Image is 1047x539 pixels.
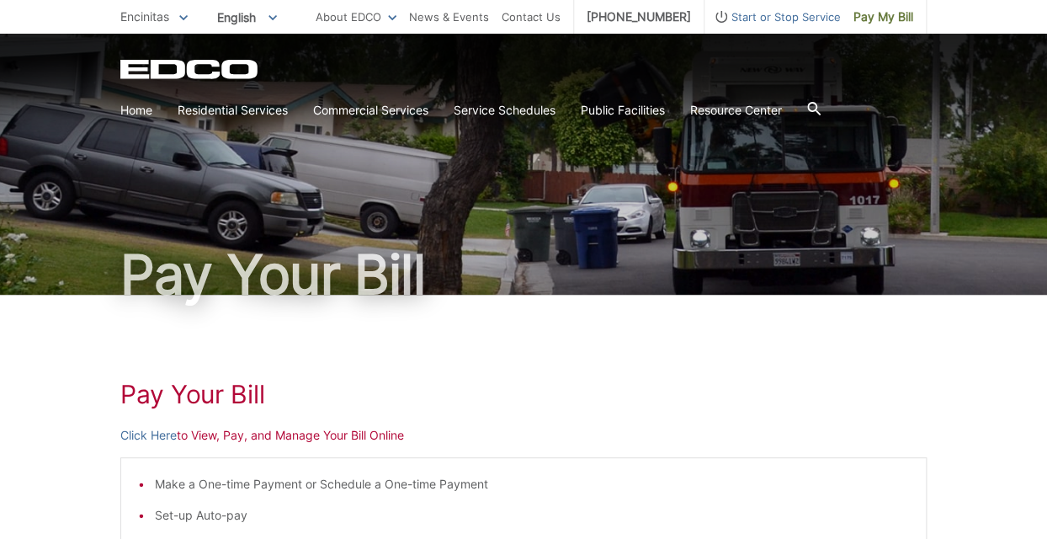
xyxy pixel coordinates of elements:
a: Contact Us [502,8,561,26]
a: Commercial Services [313,101,428,120]
li: Make a One-time Payment or Schedule a One-time Payment [155,475,909,494]
p: to View, Pay, and Manage Your Bill Online [120,426,927,445]
h1: Pay Your Bill [120,248,927,302]
a: Service Schedules [454,101,555,120]
a: EDCD logo. Return to the homepage. [120,59,260,79]
a: Residential Services [178,101,288,120]
a: Click Here [120,426,177,445]
a: News & Events [409,8,489,26]
h1: Pay Your Bill [120,379,927,409]
span: English [205,3,290,31]
span: Encinitas [120,9,169,24]
li: Set-up Auto-pay [155,506,909,525]
a: About EDCO [316,8,396,26]
a: Resource Center [690,101,782,120]
span: Pay My Bill [853,8,913,26]
a: Public Facilities [581,101,665,120]
a: Home [120,101,152,120]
